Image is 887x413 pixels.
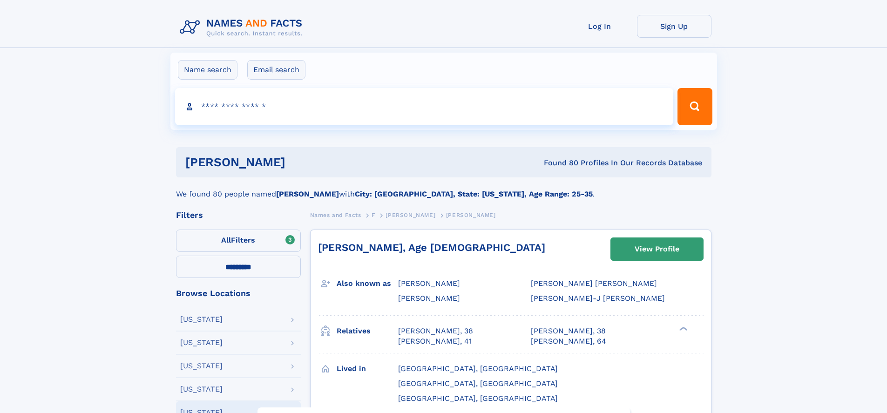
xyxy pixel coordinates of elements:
[176,15,310,40] img: Logo Names and Facts
[531,336,606,346] a: [PERSON_NAME], 64
[398,394,558,403] span: [GEOGRAPHIC_DATA], [GEOGRAPHIC_DATA]
[531,279,657,288] span: [PERSON_NAME] [PERSON_NAME]
[562,15,637,38] a: Log In
[176,230,301,252] label: Filters
[180,339,223,346] div: [US_STATE]
[398,364,558,373] span: [GEOGRAPHIC_DATA], [GEOGRAPHIC_DATA]
[247,60,305,80] label: Email search
[372,209,375,221] a: F
[318,242,545,253] a: [PERSON_NAME], Age [DEMOGRAPHIC_DATA]
[677,88,712,125] button: Search Button
[180,362,223,370] div: [US_STATE]
[355,190,593,198] b: City: [GEOGRAPHIC_DATA], State: [US_STATE], Age Range: 25-35
[180,386,223,393] div: [US_STATE]
[176,211,301,219] div: Filters
[398,326,473,336] a: [PERSON_NAME], 38
[185,156,415,168] h1: [PERSON_NAME]
[398,294,460,303] span: [PERSON_NAME]
[176,177,711,200] div: We found 80 people named with .
[446,212,496,218] span: [PERSON_NAME]
[337,276,398,291] h3: Also known as
[611,238,703,260] a: View Profile
[531,326,606,336] a: [PERSON_NAME], 38
[386,212,435,218] span: [PERSON_NAME]
[180,316,223,323] div: [US_STATE]
[398,336,472,346] a: [PERSON_NAME], 41
[178,60,237,80] label: Name search
[372,212,375,218] span: F
[175,88,674,125] input: search input
[637,15,711,38] a: Sign Up
[398,279,460,288] span: [PERSON_NAME]
[635,238,679,260] div: View Profile
[337,361,398,377] h3: Lived in
[531,294,665,303] span: [PERSON_NAME]-J [PERSON_NAME]
[221,236,231,244] span: All
[414,158,702,168] div: Found 80 Profiles In Our Records Database
[677,325,688,332] div: ❯
[398,379,558,388] span: [GEOGRAPHIC_DATA], [GEOGRAPHIC_DATA]
[276,190,339,198] b: [PERSON_NAME]
[386,209,435,221] a: [PERSON_NAME]
[337,323,398,339] h3: Relatives
[310,209,361,221] a: Names and Facts
[176,289,301,298] div: Browse Locations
